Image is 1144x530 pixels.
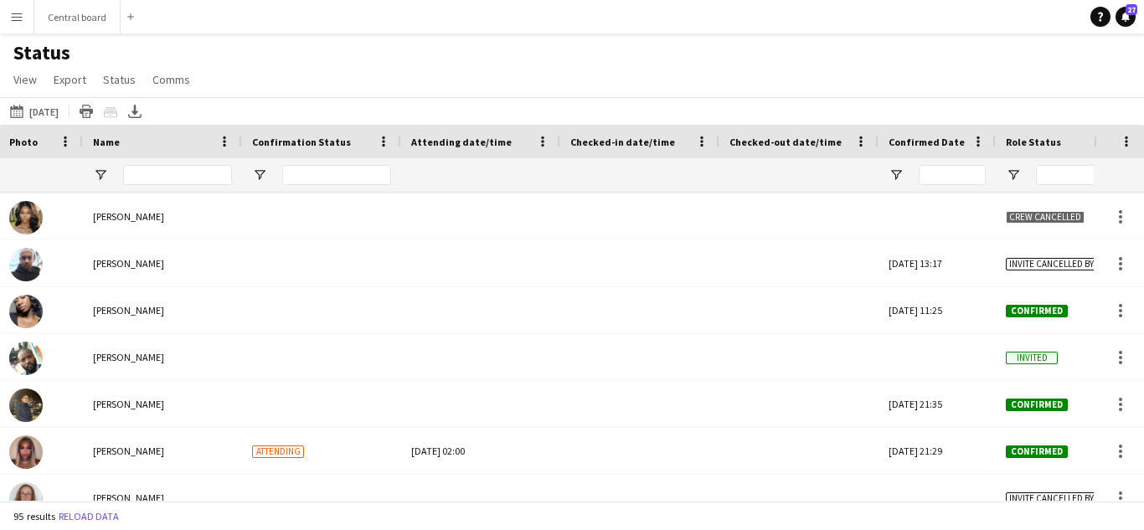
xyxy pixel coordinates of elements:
app-action-btn: Export XLSX [125,101,145,121]
img: Roxanne Imbs [9,295,43,328]
span: [PERSON_NAME] [93,304,164,316]
button: Open Filter Menu [93,167,108,183]
img: Muhtasim Sadat Nibir [9,388,43,422]
span: Attending [252,445,304,458]
span: Confirmed Date [889,136,965,148]
span: Confirmed [1006,305,1068,317]
a: View [7,69,44,90]
button: Central board [34,1,121,33]
div: [DATE] 21:29 [879,428,996,474]
a: Status [96,69,142,90]
img: Ricardo Keddo [9,248,43,281]
span: [PERSON_NAME] [93,445,164,457]
div: [DATE] 11:25 [879,287,996,333]
div: [DATE] 02:00 [411,428,550,474]
button: Open Filter Menu [889,167,904,183]
span: Checked-out date/time [729,136,842,148]
span: [PERSON_NAME] [93,351,164,363]
span: Invite cancelled by crew [1006,258,1122,270]
span: Confirmed [1006,445,1068,458]
button: [DATE] [7,101,62,121]
button: Open Filter Menu [1006,167,1021,183]
span: Invited [1006,352,1058,364]
a: Export [47,69,93,90]
input: Confirmation Status Filter Input [282,165,391,185]
span: [PERSON_NAME] [93,210,164,223]
span: 27 [1126,4,1137,15]
span: Comms [152,72,190,87]
input: Name Filter Input [123,165,232,185]
a: Comms [146,69,197,90]
span: Status [103,72,136,87]
app-action-btn: Print [76,101,96,121]
span: [PERSON_NAME] [93,398,164,410]
div: [DATE] 13:17 [879,240,996,286]
span: Attending date/time [411,136,512,148]
a: 27 [1116,7,1136,27]
span: Name [93,136,120,148]
img: Jessy Odunze [9,201,43,234]
input: Role Status Filter Input [1036,165,1103,185]
img: Theophilus Eluemunor [9,342,43,375]
button: Reload data [55,507,122,526]
span: Role Status [1006,136,1061,148]
div: [DATE] 21:35 [879,381,996,427]
img: Jasmyn Clarke [9,482,43,516]
span: Checked-in date/time [570,136,675,148]
input: Confirmed Date Filter Input [919,165,986,185]
span: View [13,72,37,87]
span: Confirmed [1006,399,1068,411]
span: Photo [9,136,38,148]
span: Confirmation Status [252,136,351,148]
span: Crew cancelled [1006,211,1085,224]
img: Nilinya Fernando [9,435,43,469]
button: Open Filter Menu [252,167,267,183]
span: Export [54,72,86,87]
span: [PERSON_NAME] [93,257,164,270]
